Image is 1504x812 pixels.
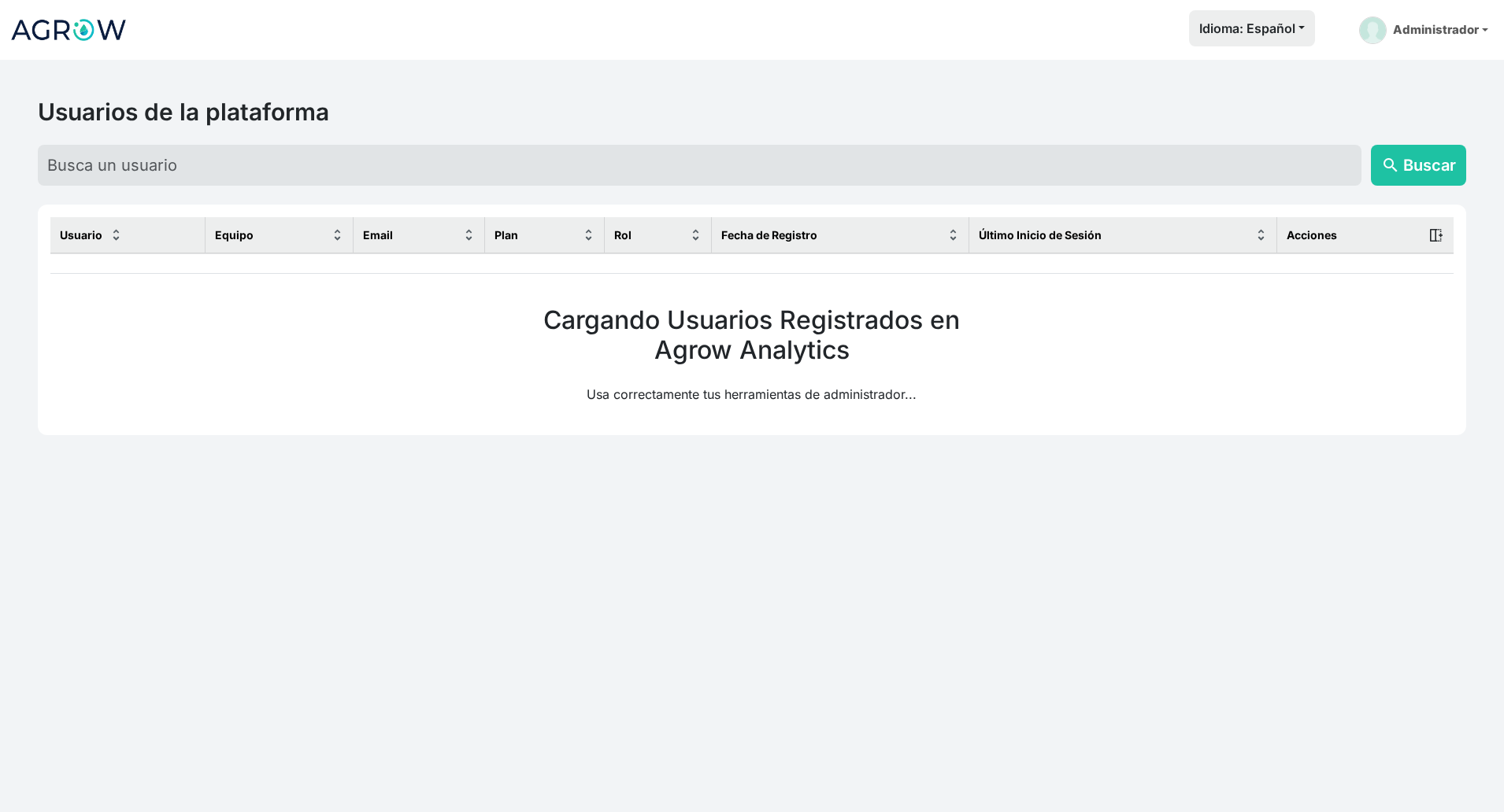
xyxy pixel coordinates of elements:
span: Último Inicio de Sesión [979,227,1102,243]
img: sort [332,229,343,241]
span: Acciones [1287,227,1337,243]
span: Plan [495,227,518,243]
img: sort [947,229,959,241]
input: Busca un usuario [38,145,1361,186]
img: sort [690,229,702,241]
span: Email [363,227,393,243]
p: Usa correctamente tus herramientas de administrador... [524,385,980,404]
img: sort [1255,229,1267,241]
button: Idioma: Español [1189,10,1315,46]
img: sort [463,229,475,241]
span: search [1381,156,1400,175]
h2: Cargando Usuarios Registrados en Agrow Analytics [524,305,980,366]
img: sort [583,229,595,241]
img: sort [110,229,122,241]
span: Fecha de Registro [721,227,817,243]
button: searchBuscar [1371,145,1466,186]
span: Buscar [1403,153,1456,177]
h2: Usuarios de la plataforma [38,98,1466,126]
span: Usuario [60,227,102,243]
img: Logo [9,10,128,50]
span: Rol [614,227,632,243]
img: admin-picture [1359,17,1387,44]
span: Equipo [215,227,254,243]
a: Administrador [1353,10,1495,50]
img: action [1428,227,1444,243]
